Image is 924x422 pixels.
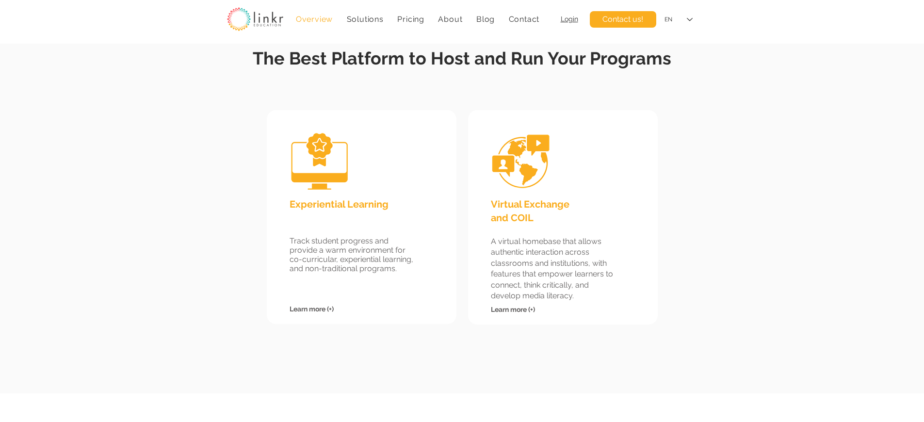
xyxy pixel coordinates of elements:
[397,15,424,24] span: Pricing
[665,16,672,24] div: EN
[489,130,552,193] img: Icon Virtual Exchange and COIL.png
[561,15,578,23] a: Login
[433,10,468,29] div: About
[253,48,671,68] span: The Best Platform to Host and Run Your Programs
[341,10,389,29] div: Solutions
[392,10,429,29] a: Pricing
[491,237,613,300] span: A virtual homebase that allows authentic interaction across classrooms and institutions, with fea...
[291,10,545,29] nav: Site
[291,10,338,29] a: Overview
[290,198,389,210] span: Experiential Learning
[296,15,333,24] span: Overview
[438,15,462,24] span: About
[509,15,540,24] span: Contact
[491,306,535,313] a: Learn more (+)
[590,11,656,28] a: Contact us!
[491,198,569,224] span: Virtual Exchange and COIL
[602,14,643,25] span: Contact us!
[227,7,283,31] img: linkr_logo_transparentbg.png
[347,15,384,24] span: Solutions
[288,130,351,193] img: Icon Certificate and Microcredential Programs.png
[503,10,544,29] a: Contact
[290,305,334,313] a: Learn more (+)
[471,10,500,29] a: Blog
[658,9,699,31] div: Language Selector: English
[476,15,495,24] span: Blog
[290,236,413,273] span: Track student progress and provide a warm environment for co-curricular, experiential learning, a...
